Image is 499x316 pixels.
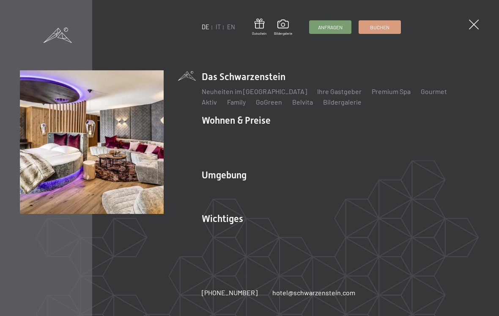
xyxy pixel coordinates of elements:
a: Gourmet [421,87,447,95]
a: Ihre Gastgeber [317,87,362,95]
a: hotel@schwarzenstein.com [272,288,355,297]
span: [PHONE_NUMBER] [202,288,258,297]
a: Premium Spa [372,87,411,95]
a: IT [216,23,221,30]
span: Anfragen [318,24,343,31]
a: Neuheiten im [GEOGRAPHIC_DATA] [202,87,307,95]
a: Belvita [292,98,313,106]
a: GoGreen [256,98,282,106]
a: Buchen [359,21,400,33]
a: EN [227,23,235,30]
a: Anfragen [310,21,351,33]
a: Gutschein [252,19,266,36]
a: Bildergalerie [323,98,362,106]
a: Bildergalerie [274,19,292,36]
a: [PHONE_NUMBER] [202,288,258,297]
a: DE [202,23,209,30]
a: Aktiv [202,98,217,106]
span: Buchen [370,24,389,31]
span: Bildergalerie [274,31,292,36]
a: Family [227,98,246,106]
span: Gutschein [252,31,266,36]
